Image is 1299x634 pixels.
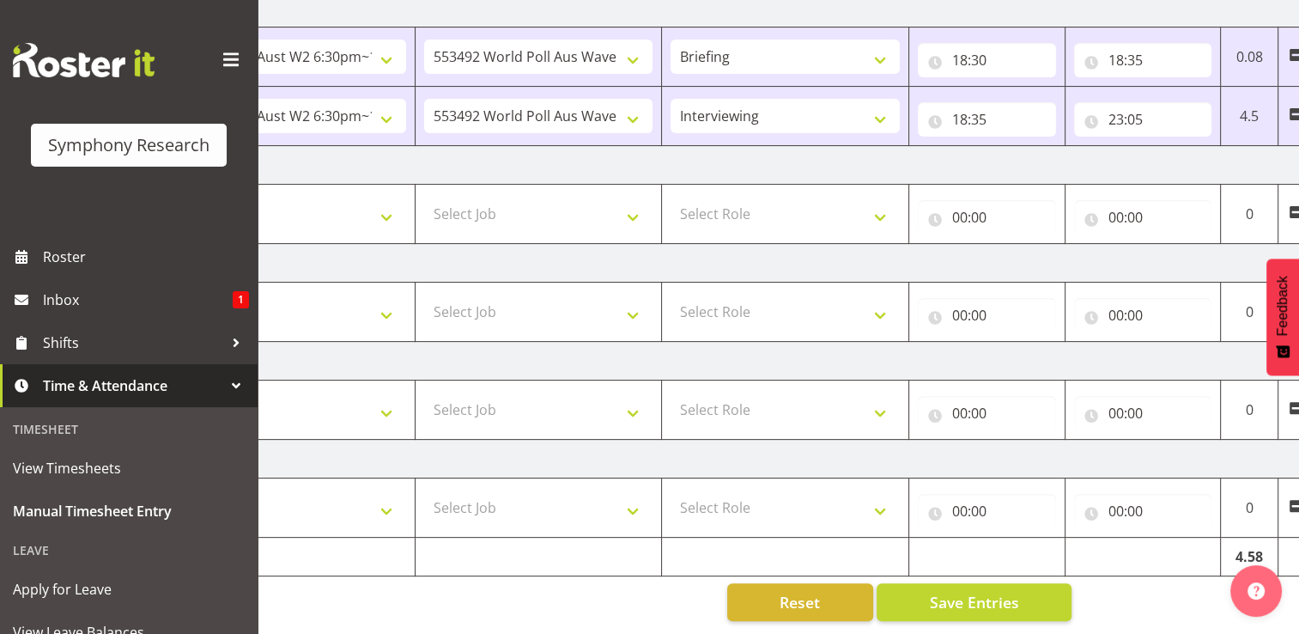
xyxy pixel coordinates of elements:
[1247,582,1265,600] img: help-xxl-2.png
[1221,283,1278,342] td: 0
[168,538,416,576] td: Total Hours
[48,132,209,158] div: Symphony Research
[1266,259,1299,375] button: Feedback - Show survey
[43,373,223,399] span: Time & Attendance
[233,291,249,308] span: 1
[1221,185,1278,244] td: 0
[918,298,1056,332] input: Click to select...
[4,447,253,490] a: View Timesheets
[780,591,820,613] span: Reset
[1074,43,1212,77] input: Click to select...
[727,583,873,621] button: Reset
[13,43,155,77] img: Rosterit website logo
[43,287,233,313] span: Inbox
[1221,538,1278,576] td: 4.58
[4,490,253,533] a: Manual Timesheet Entry
[918,396,1056,430] input: Click to select...
[1074,298,1212,332] input: Click to select...
[4,568,253,611] a: Apply for Leave
[918,200,1056,235] input: Click to select...
[13,576,245,602] span: Apply for Leave
[1221,381,1278,440] td: 0
[43,244,249,270] span: Roster
[13,498,245,524] span: Manual Timesheet Entry
[1275,276,1290,336] span: Feedback
[13,455,245,481] span: View Timesheets
[1221,87,1278,146] td: 4.5
[877,583,1071,621] button: Save Entries
[1074,396,1212,430] input: Click to select...
[918,102,1056,137] input: Click to select...
[1074,102,1212,137] input: Click to select...
[1221,27,1278,87] td: 0.08
[1221,479,1278,538] td: 0
[4,411,253,447] div: Timesheet
[929,591,1018,613] span: Save Entries
[43,330,223,356] span: Shifts
[918,43,1056,77] input: Click to select...
[1074,494,1212,528] input: Click to select...
[4,533,253,568] div: Leave
[1074,200,1212,235] input: Click to select...
[918,494,1056,528] input: Click to select...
